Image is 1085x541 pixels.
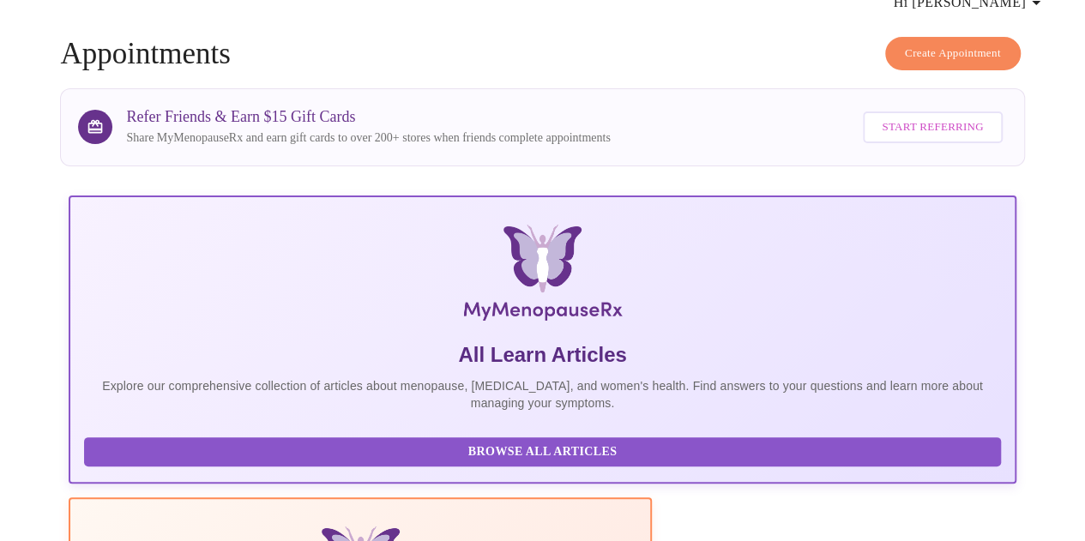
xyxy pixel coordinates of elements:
span: Browse All Articles [101,442,983,463]
button: Browse All Articles [84,437,1000,467]
img: MyMenopauseRx Logo [226,225,858,328]
h4: Appointments [60,37,1024,71]
h3: Refer Friends & Earn $15 Gift Cards [126,108,610,126]
h5: All Learn Articles [84,341,1000,369]
p: Share MyMenopauseRx and earn gift cards to over 200+ stores when friends complete appointments [126,129,610,147]
a: Start Referring [859,103,1006,152]
p: Explore our comprehensive collection of articles about menopause, [MEDICAL_DATA], and women's hea... [84,377,1000,412]
span: Create Appointment [905,44,1001,63]
button: Create Appointment [885,37,1021,70]
a: Browse All Articles [84,443,1004,458]
button: Start Referring [863,111,1002,143]
span: Start Referring [882,117,983,137]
